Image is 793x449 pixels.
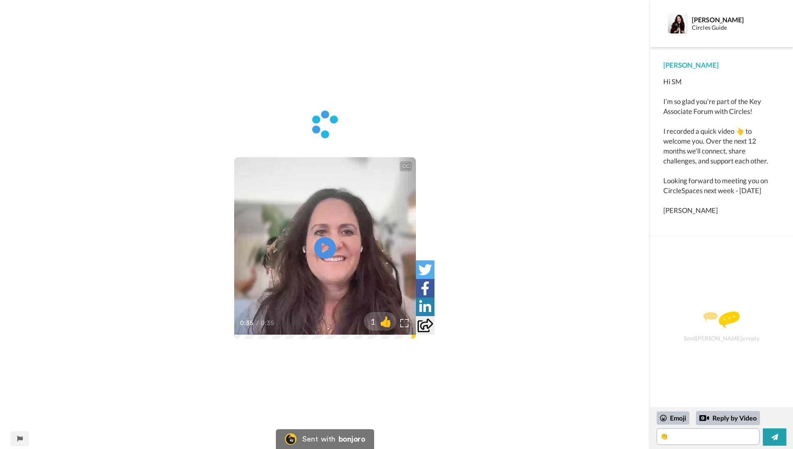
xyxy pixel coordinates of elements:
span: / [256,318,259,328]
img: message.svg [703,312,740,328]
div: Circles Guide [692,24,779,31]
span: 0:35 [261,318,275,328]
div: Emoji [657,411,689,425]
span: 1 [364,316,375,327]
div: [PERSON_NAME] [692,16,779,24]
div: Reply by Video [699,413,709,423]
textarea: 👏 [657,428,760,445]
button: 1👍 [364,312,396,331]
div: Send [PERSON_NAME] a reply. [661,250,782,403]
img: 045addc3-99e2-4343-8baf-42b4ae68673b [307,108,342,141]
a: Bonjoro LogoSent withbonjoro [276,429,374,449]
div: bonjoro [339,435,365,443]
span: 0:35 [240,318,254,328]
div: Reply by Video [696,411,760,425]
img: Bonjoro Logo [285,433,297,445]
div: Hi SM I’m so glad you’re part of the Key Associate Forum with Circles! I recorded a quick video 👆... [663,77,780,215]
div: CC [401,162,411,170]
div: Sent with [302,435,335,443]
div: [PERSON_NAME] [663,60,780,70]
span: 👍 [375,315,396,328]
img: Profile Image [668,14,688,33]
